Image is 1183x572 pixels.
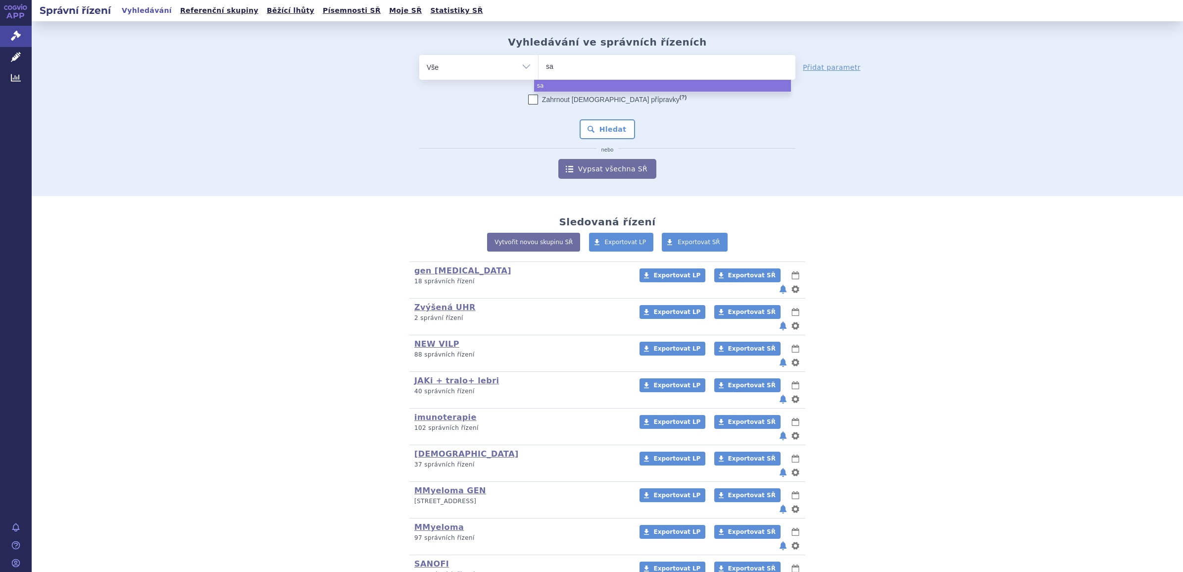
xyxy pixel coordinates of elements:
button: lhůty [790,489,800,501]
p: [STREET_ADDRESS] [414,497,627,506]
span: Exportovat SŘ [728,492,776,499]
span: Exportovat SŘ [728,528,776,535]
button: lhůty [790,453,800,465]
a: Exportovat LP [640,268,705,282]
button: notifikace [778,430,788,442]
a: Běžící lhůty [264,4,317,17]
a: MMyeloma [414,522,464,532]
button: nastavení [790,393,800,405]
button: Hledat [580,119,636,139]
p: 40 správních řízení [414,387,627,396]
a: Exportovat SŘ [662,233,728,252]
span: Exportovat SŘ [728,309,776,315]
button: notifikace [778,357,788,368]
button: lhůty [790,379,800,391]
button: lhůty [790,269,800,281]
a: Exportovat SŘ [714,342,781,356]
a: Referenční skupiny [177,4,261,17]
span: Exportovat LP [653,382,700,389]
a: Exportovat LP [640,378,705,392]
a: Exportovat LP [589,233,654,252]
button: nastavení [790,540,800,552]
button: notifikace [778,393,788,405]
button: notifikace [778,467,788,478]
a: Exportovat LP [640,525,705,539]
button: nastavení [790,357,800,368]
a: MMyeloma GEN [414,486,486,495]
a: Exportovat LP [640,415,705,429]
i: nebo [596,147,619,153]
a: Exportovat SŘ [714,268,781,282]
button: notifikace [778,540,788,552]
button: nastavení [790,320,800,332]
a: Exportovat SŘ [714,488,781,502]
span: Exportovat LP [653,492,700,499]
h2: Správní řízení [32,3,119,17]
li: sa [534,80,791,92]
p: 18 správních řízení [414,277,627,286]
a: NEW VILP [414,339,459,349]
a: Exportovat SŘ [714,452,781,466]
span: Exportovat LP [653,418,700,425]
button: nastavení [790,283,800,295]
h2: Vyhledávání ve správních řízeních [508,36,707,48]
a: Exportovat LP [640,305,705,319]
a: Exportovat LP [640,342,705,356]
span: Exportovat SŘ [678,239,720,246]
h2: Sledovaná řízení [559,216,655,228]
p: 102 správních řízení [414,424,627,432]
button: nastavení [790,430,800,442]
a: [DEMOGRAPHIC_DATA] [414,449,519,459]
span: Exportovat SŘ [728,272,776,279]
a: Exportovat LP [640,488,705,502]
button: lhůty [790,526,800,538]
a: Vytvořit novou skupinu SŘ [487,233,580,252]
a: Statistiky SŘ [427,4,486,17]
button: lhůty [790,343,800,355]
a: Vyhledávání [119,4,175,17]
span: Exportovat LP [653,309,700,315]
a: Zvýšená UHR [414,303,476,312]
span: Exportovat SŘ [728,418,776,425]
span: Exportovat SŘ [728,382,776,389]
button: lhůty [790,416,800,428]
span: Exportovat LP [605,239,646,246]
button: nastavení [790,467,800,478]
p: 88 správních řízení [414,351,627,359]
a: Exportovat SŘ [714,378,781,392]
p: 97 správních řízení [414,534,627,542]
abbr: (?) [680,94,687,101]
label: Zahrnout [DEMOGRAPHIC_DATA] přípravky [528,95,687,104]
a: SANOFI [414,559,449,569]
a: Přidat parametr [803,62,861,72]
span: Exportovat LP [653,455,700,462]
a: gen [MEDICAL_DATA] [414,266,511,275]
a: Moje SŘ [386,4,425,17]
span: Exportovat SŘ [728,345,776,352]
button: notifikace [778,320,788,332]
span: Exportovat LP [653,345,700,352]
a: Exportovat SŘ [714,305,781,319]
button: notifikace [778,283,788,295]
p: 2 správní řízení [414,314,627,322]
span: Exportovat LP [653,565,700,572]
button: nastavení [790,503,800,515]
span: Exportovat LP [653,528,700,535]
a: Vypsat všechna SŘ [558,159,656,179]
span: Exportovat LP [653,272,700,279]
span: Exportovat SŘ [728,565,776,572]
button: notifikace [778,503,788,515]
a: Exportovat SŘ [714,525,781,539]
a: Exportovat LP [640,452,705,466]
a: JAKi + tralo+ lebri [414,376,499,385]
span: Exportovat SŘ [728,455,776,462]
a: imunoterapie [414,413,477,422]
a: Exportovat SŘ [714,415,781,429]
button: lhůty [790,306,800,318]
p: 37 správních řízení [414,461,627,469]
a: Písemnosti SŘ [320,4,384,17]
